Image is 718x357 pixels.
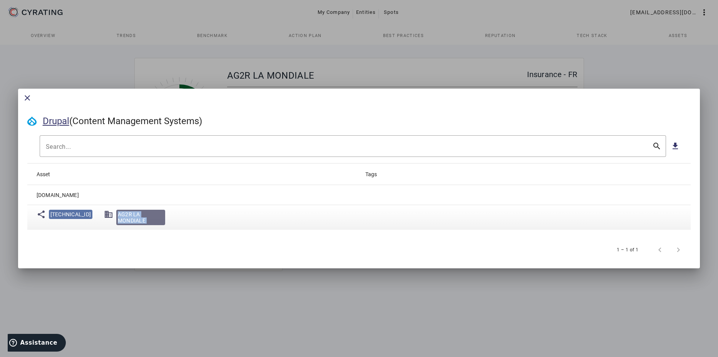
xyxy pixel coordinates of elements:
div: Asset [37,170,50,178]
button: Previous page [651,241,669,259]
mat-icon: close [23,93,32,103]
mat-cell: [DOMAIN_NAME] [27,185,358,205]
h1: (Content Management Systems) [43,115,202,127]
div: Tags [365,170,384,178]
div: Asset [37,170,57,178]
mat-icon: share [37,210,46,219]
span: [TECHNICAL_ID] [50,211,91,217]
span: AG2R LA MONDIALE [118,211,164,224]
mat-icon: domain [104,210,113,219]
div: 1 – 1 of 1 [617,246,638,254]
div: Tags [365,170,377,178]
mat-icon: search [648,141,666,151]
a: Drupal [43,116,69,126]
mat-icon: get_app [671,141,680,151]
iframe: Ouvre un widget dans lequel vous pouvez trouver plus d’informations [8,334,66,353]
mat-label: Search... [46,143,71,150]
button: Next page [669,241,688,259]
